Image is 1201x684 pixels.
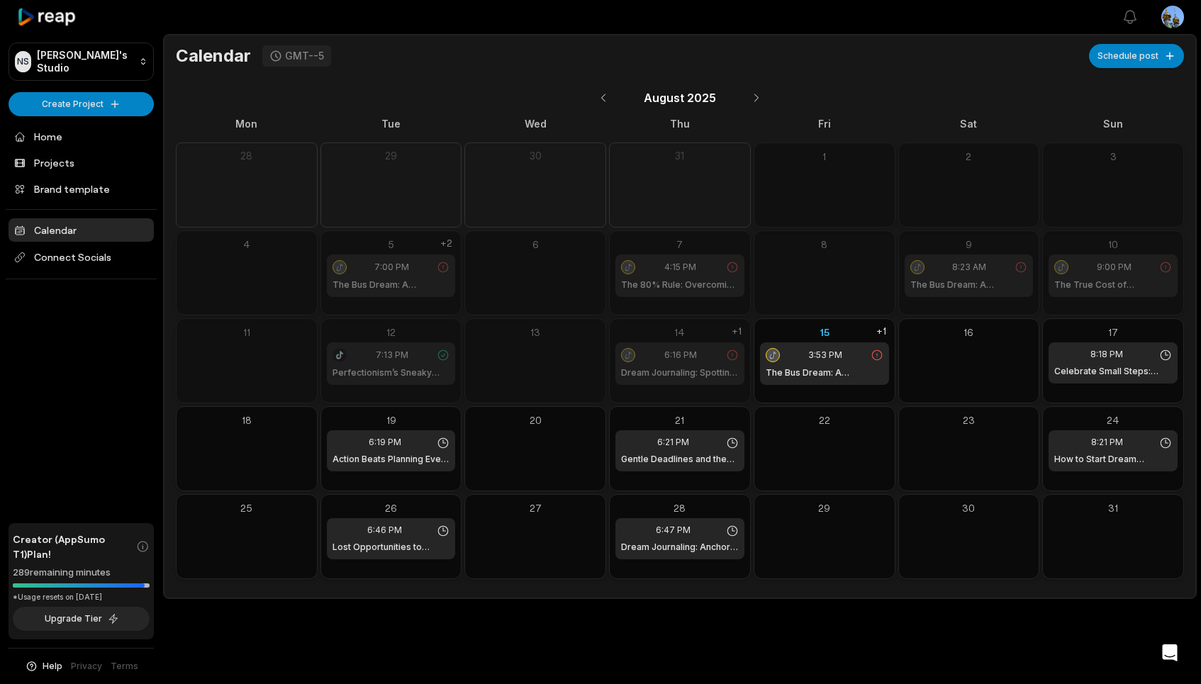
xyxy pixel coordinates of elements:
[905,149,1034,164] div: 2
[615,149,744,163] div: 31
[664,349,697,361] span: 6:16 PM
[910,279,1028,291] h1: The Bus Dream: A [MEDICAL_DATA] Metaphor
[621,366,739,379] h1: Dream Journaling: Spotting Patterns
[621,541,739,554] h1: Dream Journaling: Anchor for Change
[760,149,889,164] div: 1
[369,436,401,449] span: 6:19 PM
[333,453,450,466] h1: Action Beats Planning Every Time
[898,116,1040,131] div: Sat
[615,413,744,427] div: 21
[1054,365,1172,378] h1: Celebrate Small Steps: Gold Stars
[760,237,889,252] div: 8
[766,366,883,379] h1: The Bus Dream: A [MEDICAL_DATA] Metaphor
[182,325,311,340] div: 11
[9,125,154,148] a: Home
[327,237,456,252] div: 5
[1054,279,1172,291] h1: The True Cost of [MEDICAL_DATA]
[374,261,409,274] span: 7:00 PM
[1049,237,1178,252] div: 10
[13,566,150,580] div: 289 remaining minutes
[657,436,689,449] span: 6:21 PM
[471,237,600,252] div: 6
[471,149,600,163] div: 30
[1090,348,1123,361] span: 8:18 PM
[333,279,450,291] h1: The Bus Dream: A [MEDICAL_DATA] Metaphor
[327,500,456,515] div: 26
[37,49,133,74] p: [PERSON_NAME]'s Studio
[9,218,154,242] a: Calendar
[656,524,691,537] span: 6:47 PM
[471,325,600,340] div: 13
[644,89,716,106] span: August 2025
[1049,413,1178,427] div: 24
[952,261,986,274] span: 8:23 AM
[327,413,456,427] div: 19
[754,116,895,131] div: Fri
[615,325,744,340] div: 14
[1049,149,1178,164] div: 3
[609,116,751,131] div: Thu
[71,660,102,673] a: Privacy
[15,51,31,72] div: NS
[333,541,450,554] h1: Lost Opportunities to [MEDICAL_DATA]
[905,237,1034,252] div: 9
[615,237,744,252] div: 7
[376,349,408,361] span: 7:13 PM
[621,453,739,466] h1: Gentle Deadlines and the 80% Rule
[25,660,62,673] button: Help
[176,45,251,67] h1: Calendar
[327,325,456,340] div: 12
[13,592,150,602] div: *Usage resets on [DATE]
[1089,44,1184,68] button: Schedule post
[182,237,311,252] div: 4
[1042,116,1184,131] div: Sun
[1049,325,1178,340] div: 17
[320,116,462,131] div: Tue
[1091,436,1123,449] span: 8:21 PM
[13,607,150,631] button: Upgrade Tier
[9,92,154,116] button: Create Project
[9,177,154,201] a: Brand template
[285,50,324,62] div: GMT--5
[664,261,696,274] span: 4:15 PM
[327,149,456,163] div: 29
[1054,453,1172,466] h1: How to Start Dream Journaling
[43,660,62,673] span: Help
[9,245,154,270] span: Connect Socials
[1153,636,1187,670] div: Open Intercom Messenger
[808,349,842,361] span: 3:53 PM
[464,116,606,131] div: Wed
[182,149,311,163] div: 28
[615,500,744,515] div: 28
[333,366,450,379] h1: Perfectionism’s Sneaky Disguises
[176,116,318,131] div: Mon
[9,151,154,174] a: Projects
[760,325,889,340] div: 15
[13,532,136,561] span: Creator (AppSumo T1) Plan!
[1097,261,1132,274] span: 9:00 PM
[621,279,739,291] h1: The 80% Rule: Overcoming [MEDICAL_DATA]
[367,524,402,537] span: 6:46 PM
[111,660,138,673] a: Terms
